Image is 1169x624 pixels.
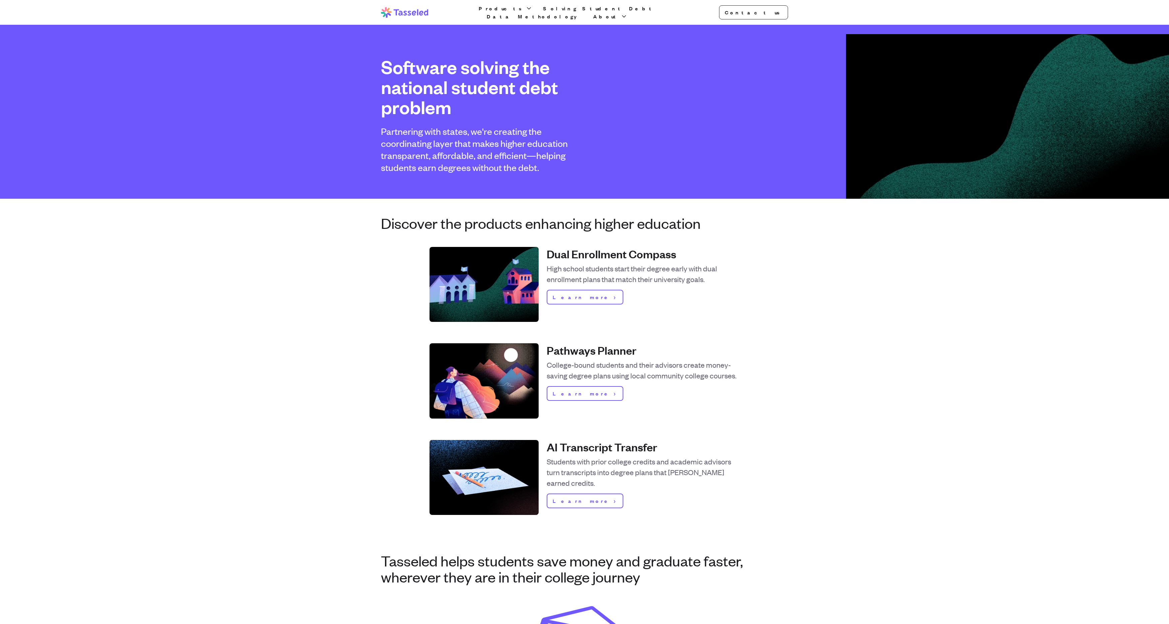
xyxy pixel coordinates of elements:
h4: Pathways Planner [547,343,739,357]
img: AI Transcript Transfer [430,440,539,515]
span: Learn more [553,389,611,397]
span: About [593,12,619,20]
a: Data Methodology [485,12,584,20]
h3: Tasseled helps students save money and graduate faster, wherever they are in their college journey [381,552,788,585]
img: Pathways Planner [430,343,539,419]
img: Dual Enrollment Compass [430,247,539,322]
h1: Software solving the national student debt problem [381,57,574,117]
h4: AI Transcript Transfer [547,440,739,453]
a: Contact us [719,5,788,19]
h2: Partnering with states, we're creating the coordinating layer that makes higher education transpa... [381,125,574,173]
h4: Dual Enrollment Compass [547,247,739,260]
span: Products [479,4,524,12]
a: Learn more [547,386,623,401]
a: Solving Student Debt [542,4,656,12]
button: About [592,12,629,20]
button: Products [477,4,534,12]
span: Learn more [553,293,611,301]
p: College-bound students and their advisors create money-saving degree plans using local community ... [547,359,739,381]
p: High school students start their degree early with dual enrollment plans that match their univers... [547,263,739,284]
a: Learn more [547,494,623,508]
p: Students with prior college credits and academic advisors turn transcripts into degree plans that... [547,456,739,488]
span: Learn more [553,497,611,505]
h3: Discover the products enhancing higher education [381,215,788,231]
a: Learn more [547,290,623,304]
